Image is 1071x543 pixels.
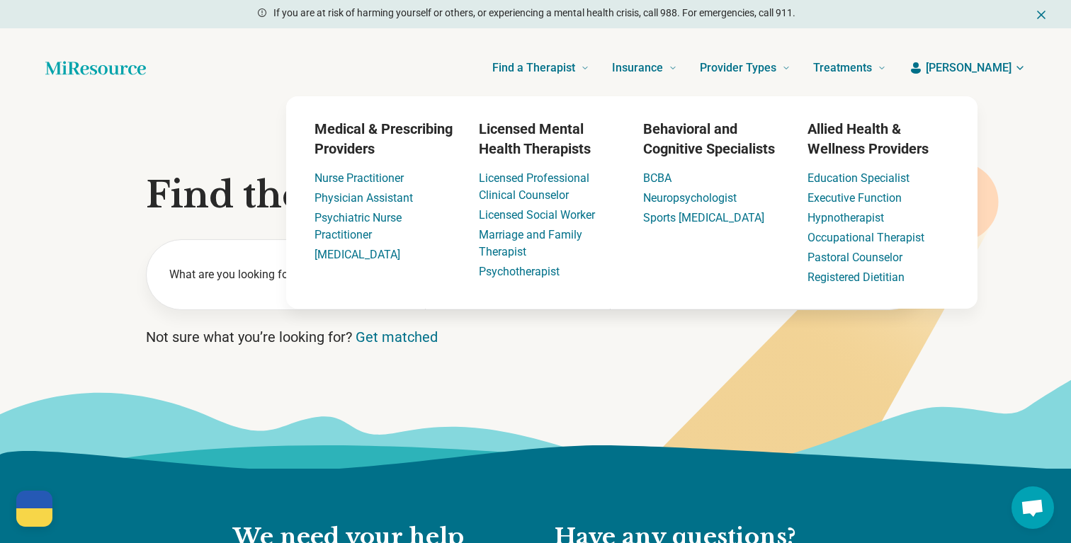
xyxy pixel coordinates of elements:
a: Licensed Professional Clinical Counselor [479,171,589,202]
a: Executive Function [807,191,902,205]
a: Education Specialist [807,171,909,185]
a: BCBA [643,171,671,185]
span: Find a Therapist [492,58,575,78]
h3: Medical & Prescribing Providers [314,119,456,159]
h3: Allied Health & Wellness Providers [807,119,949,159]
a: Hypnotherapist [807,211,884,224]
h3: Behavioral and Cognitive Specialists [643,119,785,159]
button: [PERSON_NAME] [909,59,1026,76]
a: Nurse Practitioner [314,171,404,185]
a: Occupational Therapist [807,231,924,244]
h1: Find the right mental health care for you [146,174,925,217]
span: Insurance [612,58,663,78]
a: Sports [MEDICAL_DATA] [643,211,764,224]
div: Provider Types [201,96,1062,309]
a: Treatments [813,40,886,96]
span: Provider Types [700,58,776,78]
div: Open chat [1011,486,1054,529]
a: Licensed Social Worker [479,208,595,222]
a: Psychiatric Nurse Practitioner [314,211,402,241]
a: Find a Therapist [492,40,589,96]
p: Not sure what you’re looking for? [146,327,925,347]
a: Neuropsychologist [643,191,737,205]
a: [MEDICAL_DATA] [314,248,400,261]
a: Provider Types [700,40,790,96]
a: Physician Assistant [314,191,413,205]
a: Pastoral Counselor [807,251,902,264]
h3: Licensed Mental Health Therapists [479,119,620,159]
span: Treatments [813,58,872,78]
a: Home page [45,54,146,82]
a: Insurance [612,40,677,96]
label: What are you looking for? [169,266,408,283]
a: Registered Dietitian [807,270,905,284]
p: If you are at risk of harming yourself or others, or experiencing a mental health crisis, call 98... [273,6,795,21]
button: Dismiss [1034,6,1048,23]
a: Psychotherapist [479,265,560,278]
a: Get matched [356,328,438,345]
span: [PERSON_NAME] [926,59,1011,76]
a: Marriage and Family Therapist [479,228,582,258]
